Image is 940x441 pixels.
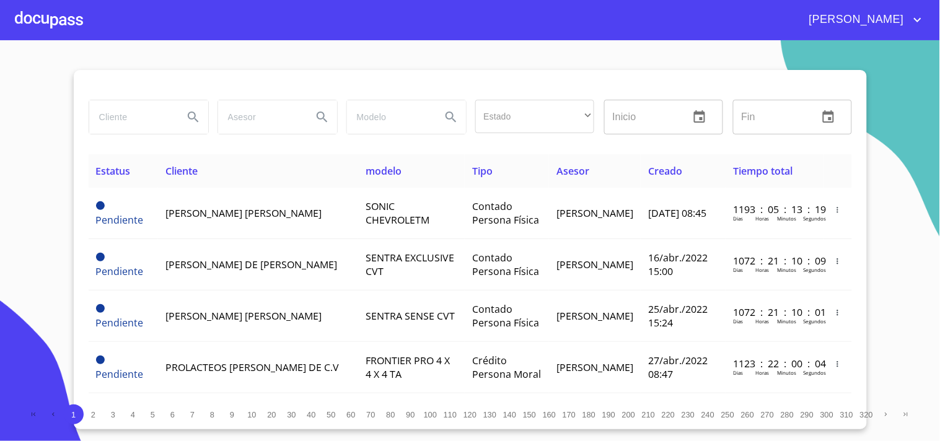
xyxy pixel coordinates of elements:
span: 160 [543,410,556,419]
span: [PERSON_NAME] [PERSON_NAME] [165,309,322,323]
button: 50 [322,404,341,424]
span: 6 [170,410,175,419]
span: Pendiente [96,304,105,313]
span: 310 [840,410,853,419]
input: search [89,100,174,134]
button: 2 [84,404,103,424]
button: 5 [143,404,163,424]
span: Pendiente [96,253,105,261]
span: 200 [622,410,635,419]
span: [PERSON_NAME] [556,258,633,271]
p: Dias [733,266,743,273]
p: Segundos [803,215,826,222]
button: 110 [441,404,460,424]
input: search [218,100,302,134]
span: 90 [406,410,415,419]
button: 80 [381,404,401,424]
button: 190 [599,404,619,424]
p: Horas [755,318,769,325]
button: 40 [302,404,322,424]
span: [PERSON_NAME] [PERSON_NAME] [165,206,322,220]
span: [PERSON_NAME] DE [PERSON_NAME] [165,258,337,271]
span: 16/abr./2022 15:00 [648,251,708,278]
button: 8 [203,404,222,424]
span: 2 [91,410,95,419]
button: 160 [540,404,560,424]
span: Pendiente [96,213,144,227]
span: 220 [662,410,675,419]
button: 30 [282,404,302,424]
button: Search [178,102,208,132]
span: [PERSON_NAME] [556,309,633,323]
p: Horas [755,266,769,273]
span: Estatus [96,164,131,178]
p: 1072 : 21 : 10 : 09 [733,254,817,268]
span: 230 [682,410,695,419]
span: 290 [801,410,814,419]
span: 110 [444,410,457,419]
span: 40 [307,410,315,419]
span: 1 [71,410,76,419]
span: 170 [563,410,576,419]
span: SONIC CHEVROLETM [366,199,429,227]
button: 210 [639,404,659,424]
span: [PERSON_NAME] [556,206,633,220]
span: 7 [190,410,195,419]
span: Pendiente [96,201,105,210]
span: Pendiente [96,316,144,330]
span: [PERSON_NAME] [800,10,910,30]
span: 5 [151,410,155,419]
span: Contado Persona Física [472,199,539,227]
span: 190 [602,410,615,419]
span: Creado [648,164,682,178]
button: 320 [857,404,877,424]
span: 20 [267,410,276,419]
span: SENTRA SENSE CVT [366,309,455,323]
span: Contado Persona Física [472,251,539,278]
button: Search [307,102,337,132]
span: 27/abr./2022 08:47 [648,354,708,381]
button: 290 [797,404,817,424]
span: 300 [820,410,833,419]
span: Asesor [556,164,589,178]
span: 280 [781,410,794,419]
button: 20 [262,404,282,424]
span: Pendiente [96,264,144,278]
span: Cliente [165,164,198,178]
input: search [347,100,431,134]
span: 320 [860,410,873,419]
span: 8 [210,410,214,419]
span: 25/abr./2022 15:24 [648,302,708,330]
button: 4 [123,404,143,424]
button: 280 [778,404,797,424]
span: 260 [741,410,754,419]
p: Segundos [803,318,826,325]
span: Contado Persona Física [472,302,539,330]
p: Dias [733,318,743,325]
p: Horas [755,369,769,376]
p: 1072 : 21 : 10 : 01 [733,305,817,319]
p: Horas [755,215,769,222]
button: 7 [183,404,203,424]
span: 50 [327,410,335,419]
button: 130 [480,404,500,424]
span: modelo [366,164,402,178]
button: 120 [460,404,480,424]
button: 9 [222,404,242,424]
p: 1193 : 05 : 13 : 19 [733,203,817,216]
button: Search [436,102,466,132]
span: SENTRA EXCLUSIVE CVT [366,251,454,278]
span: 140 [503,410,516,419]
span: Pendiente [96,367,144,381]
button: 3 [103,404,123,424]
button: 140 [500,404,520,424]
button: 250 [718,404,738,424]
p: Segundos [803,369,826,376]
span: 10 [247,410,256,419]
button: 150 [520,404,540,424]
span: 3 [111,410,115,419]
span: Tiempo total [733,164,793,178]
span: 9 [230,410,234,419]
span: 30 [287,410,296,419]
button: 200 [619,404,639,424]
